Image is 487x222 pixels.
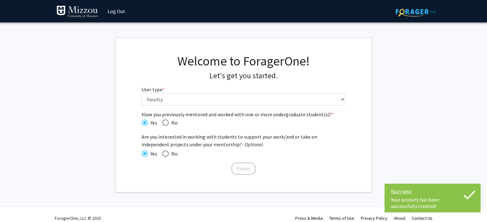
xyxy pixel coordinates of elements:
[148,150,157,157] span: Yes
[412,215,433,221] a: Contact Us
[394,215,405,221] a: About
[391,196,474,209] div: Your account has been successfully created!
[361,215,387,221] a: Privacy Policy
[169,119,178,126] span: No
[231,163,256,175] button: Finish
[169,150,178,157] span: No
[142,118,345,126] mat-radio-group: Have you previously mentored and worked with one or more undergraduate student(s)?
[242,141,263,148] i: - Optional
[142,53,345,69] h1: Welcome to ForagerOne!
[142,71,345,80] h4: Let's get you started.
[142,86,164,93] label: User type
[56,5,98,18] img: University of Missouri Logo
[329,215,354,221] a: Terms of Use
[295,215,323,221] a: Press & Media
[5,193,27,217] iframe: Chat
[396,7,436,17] img: ForagerOne Logo
[142,133,345,148] span: Are you interested in working with students to support your work/and or take on independent proje...
[148,119,157,126] span: Yes
[391,187,474,196] div: Success
[142,111,345,118] span: Have you previously mentored and worked with one or more undergraduate student(s)?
